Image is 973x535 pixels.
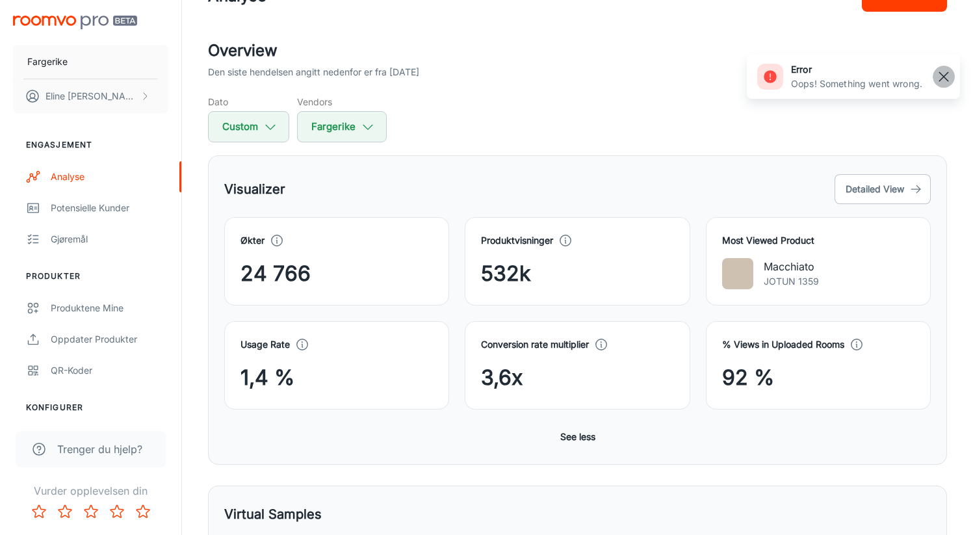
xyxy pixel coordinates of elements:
[722,337,844,352] h4: % Views in Uploaded Rooms
[57,441,142,457] span: Trenger du hjelp?
[764,259,819,274] p: Macchiato
[791,77,922,91] p: Oops! Something went wrong.
[208,65,419,79] p: Den siste hendelsen angitt nedenfor er fra [DATE]
[722,258,753,289] img: Macchiato
[722,233,915,248] h4: Most Viewed Product
[130,499,156,525] button: Rate 5 star
[27,55,68,69] p: Fargerike
[51,170,168,184] div: Analyse
[10,483,171,499] p: Vurder opplevelsen din
[791,62,922,77] h6: error
[297,95,387,109] h5: Vendors
[481,362,523,393] span: 3,6x
[481,337,589,352] h4: Conversion rate multiplier
[51,332,168,346] div: Oppdater produkter
[51,201,168,215] div: Potensielle kunder
[555,425,601,449] button: See less
[240,362,294,393] span: 1,4 %
[51,232,168,246] div: Gjøremål
[208,111,289,142] button: Custom
[78,499,104,525] button: Rate 3 star
[481,258,531,289] span: 532k
[52,499,78,525] button: Rate 2 star
[240,258,311,289] span: 24 766
[240,233,265,248] h4: Økter
[224,179,285,199] h5: Visualizer
[764,274,819,289] p: JOTUN 1359
[45,89,137,103] p: Eline [PERSON_NAME]
[481,233,553,248] h4: Produktvisninger
[722,362,774,393] span: 92 %
[26,499,52,525] button: Rate 1 star
[297,111,387,142] button: Fargerike
[51,363,168,378] div: QR-koder
[208,95,289,109] h5: Dato
[13,16,137,29] img: Roomvo PRO Beta
[224,504,322,524] h5: Virtual Samples
[51,301,168,315] div: Produktene mine
[13,45,168,79] button: Fargerike
[104,499,130,525] button: Rate 4 star
[240,337,290,352] h4: Usage Rate
[13,79,168,113] button: Eline [PERSON_NAME]
[208,39,947,62] h2: Overview
[835,174,931,204] button: Detailed View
